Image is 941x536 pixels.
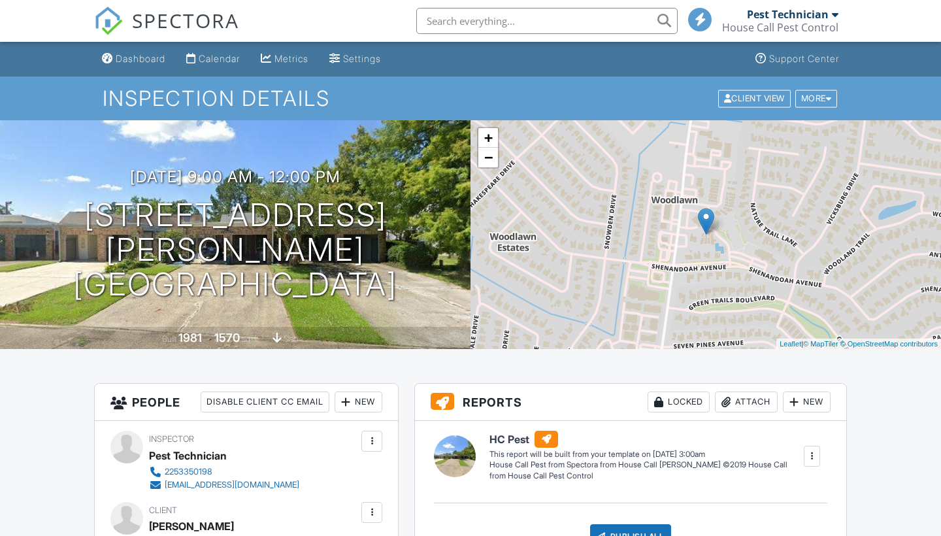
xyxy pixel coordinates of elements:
a: Zoom in [478,128,498,148]
span: Inspector [149,434,194,444]
div: 2253350198 [165,467,212,477]
span: Built [162,334,176,344]
div: [PERSON_NAME] [149,516,234,536]
h3: People [95,384,398,421]
span: SPECTORA [132,7,239,34]
div: Client View [718,90,791,107]
h1: Inspection Details [103,87,838,110]
a: Metrics [256,47,314,71]
div: This report will be built from your template on [DATE] 3:00am [489,449,802,460]
a: Calendar [181,47,245,71]
a: Leaflet [780,340,801,348]
input: Search everything... [416,8,678,34]
div: House Call Pest Control [722,21,838,34]
span: Client [149,505,177,515]
div: 1981 [178,331,202,344]
span: slab [284,334,298,344]
div: Disable Client CC Email [201,392,329,412]
a: 2253350198 [149,465,299,478]
span: sq. ft. [242,334,260,344]
div: Settings [343,53,381,64]
a: [EMAIL_ADDRESS][DOMAIN_NAME] [149,478,299,492]
h6: HC Pest [489,431,802,448]
div: Attach [715,392,778,412]
div: Calendar [199,53,240,64]
div: New [335,392,382,412]
div: House Call Pest from Spectora from House Call [PERSON_NAME] ©2019 House Call from House Call Pest... [489,460,802,482]
div: New [783,392,831,412]
div: | [776,339,941,350]
div: 1570 [214,331,240,344]
div: More [795,90,838,107]
h1: [STREET_ADDRESS][PERSON_NAME] [GEOGRAPHIC_DATA] [21,198,450,301]
h3: [DATE] 9:00 am - 12:00 pm [130,168,340,186]
a: SPECTORA [94,18,239,45]
div: Pest Technician [747,8,829,21]
a: Client View [717,93,794,103]
a: © OpenStreetMap contributors [840,340,938,348]
img: The Best Home Inspection Software - Spectora [94,7,123,35]
div: Metrics [274,53,308,64]
a: Support Center [750,47,844,71]
a: Settings [324,47,386,71]
div: Support Center [769,53,839,64]
div: Locked [648,392,710,412]
div: [EMAIL_ADDRESS][DOMAIN_NAME] [165,480,299,490]
div: Dashboard [116,53,165,64]
div: Pest Technician [149,446,227,465]
a: Zoom out [478,148,498,167]
a: © MapTiler [803,340,838,348]
a: Dashboard [97,47,171,71]
h3: Reports [415,384,846,421]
